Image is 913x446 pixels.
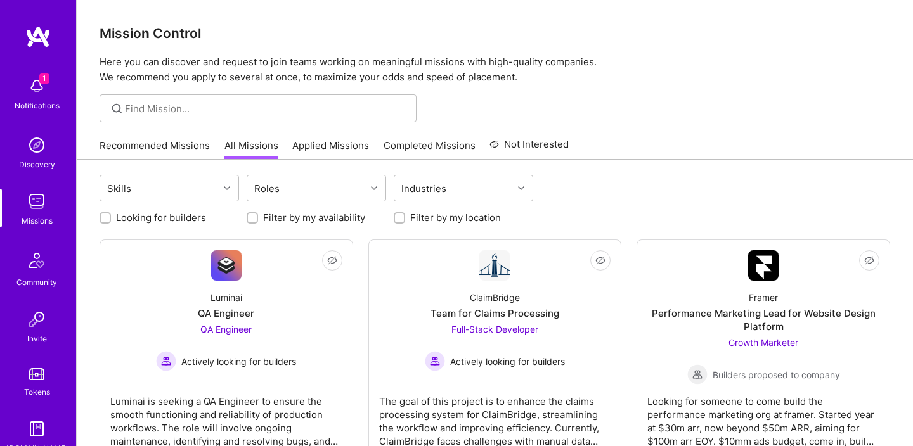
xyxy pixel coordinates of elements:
img: Company Logo [211,250,242,281]
img: teamwork [24,189,49,214]
i: icon EyeClosed [327,255,337,265]
div: Notifications [15,99,60,112]
img: Builders proposed to company [687,364,708,385]
span: QA Engineer [200,324,252,334]
img: Company Logo [748,250,779,281]
div: Community [16,276,57,289]
img: Invite [24,307,49,332]
img: Community [22,245,52,276]
i: icon SearchGrey [110,101,124,116]
i: icon Chevron [371,185,377,191]
div: Luminai [210,291,242,304]
div: Team for Claims Processing [431,307,559,320]
img: logo [25,25,51,48]
span: Growth Marketer [728,337,798,348]
img: Actively looking for builders [156,351,176,371]
label: Looking for builders [116,211,206,224]
a: Not Interested [489,137,569,160]
i: icon Chevron [518,185,524,191]
i: icon EyeClosed [595,255,605,265]
a: Recommended Missions [100,139,210,160]
p: Here you can discover and request to join teams working on meaningful missions with high-quality ... [100,54,890,85]
label: Filter by my availability [263,211,365,224]
img: guide book [24,416,49,442]
h3: Mission Control [100,25,890,41]
span: 1 [39,73,49,84]
div: Missions [22,214,53,227]
label: Filter by my location [410,211,501,224]
span: Actively looking for builders [450,355,565,368]
span: Actively looking for builders [181,355,296,368]
div: QA Engineer [198,307,254,320]
div: ClaimBridge [470,291,520,304]
img: bell [24,73,49,99]
span: Full-Stack Developer [451,324,538,334]
img: tokens [29,368,44,380]
div: Discovery [19,158,55,171]
span: Builders proposed to company [713,368,840,381]
img: Actively looking for builders [425,351,445,371]
input: Find Mission... [125,102,407,115]
img: discovery [24,132,49,158]
div: Roles [251,179,283,198]
a: Applied Missions [292,139,369,160]
i: icon Chevron [224,185,230,191]
div: Industries [398,179,450,198]
div: Performance Marketing Lead for Website Design Platform [647,307,879,333]
div: Invite [27,332,47,345]
div: Tokens [24,385,50,398]
div: Framer [749,291,778,304]
div: Skills [104,179,134,198]
i: icon EyeClosed [864,255,874,265]
img: Company Logo [479,250,510,281]
a: Completed Missions [384,139,476,160]
a: All Missions [224,139,278,160]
